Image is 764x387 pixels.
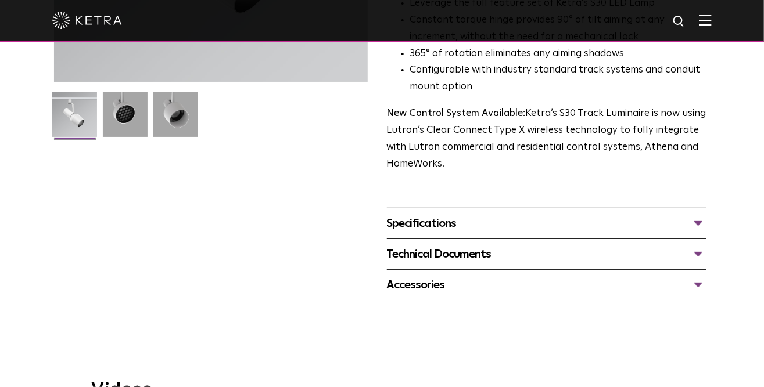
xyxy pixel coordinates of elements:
strong: New Control System Available: [387,108,526,118]
img: Hamburger%20Nav.svg [699,15,712,26]
p: Ketra’s S30 Track Luminaire is now using Lutron’s Clear Connect Type X wireless technology to ful... [387,106,707,173]
img: search icon [672,15,687,29]
li: Configurable with industry standard track systems and conduit mount option [410,62,707,96]
img: S30-Track-Luminaire-2021-Web-Square [52,92,97,146]
img: 9e3d97bd0cf938513d6e [153,92,198,146]
div: Accessories [387,276,707,294]
div: Technical Documents [387,245,707,263]
img: ketra-logo-2019-white [52,12,122,29]
div: Specifications [387,214,707,233]
img: 3b1b0dc7630e9da69e6b [103,92,148,146]
li: 365° of rotation eliminates any aiming shadows [410,46,707,63]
